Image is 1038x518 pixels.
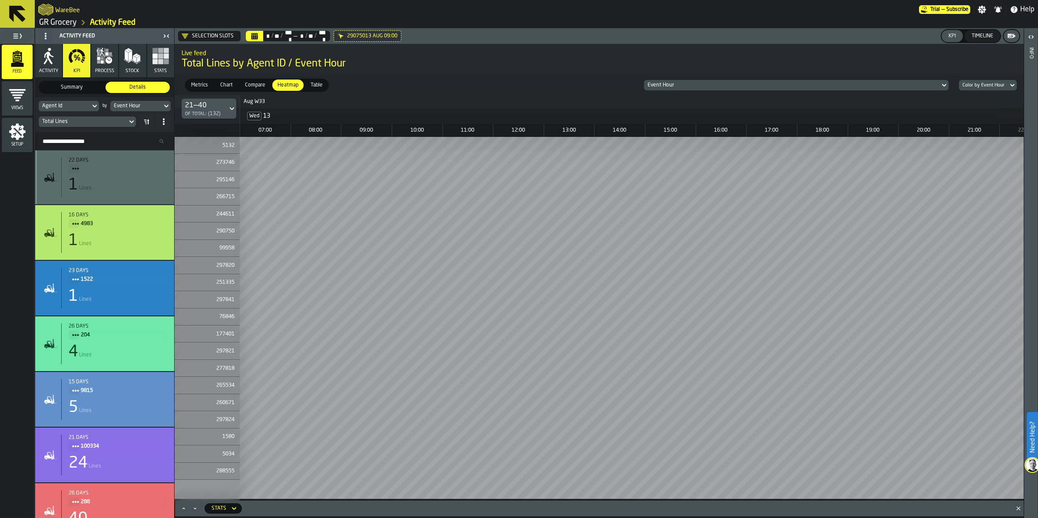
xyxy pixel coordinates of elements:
[1004,30,1019,42] button: button-
[2,69,33,74] span: Feed
[69,268,167,284] div: Title
[188,400,235,406] span: 260671
[307,81,326,89] span: Table
[246,31,263,41] button: Select date range
[974,5,990,14] label: button-toggle-Settings
[955,80,1017,90] div: DropdownMenuValue-bucket
[35,150,174,204] div: stat-
[69,288,78,305] div: 1
[69,212,167,218] div: 16 days
[305,80,328,91] div: thumb
[69,490,167,507] div: Title
[182,33,234,40] div: DropdownMenuValue-cq7oUA9tDpfj1NUo4Ullh
[69,268,167,274] div: 23 days
[2,81,33,116] li: menu Views
[212,505,226,511] div: DropdownMenuValue-activity-metric
[188,468,235,474] span: 288555
[39,101,99,111] div: DropdownMenuValue-agentId
[102,104,107,109] div: by
[175,206,240,222] div: 244611
[946,7,969,13] span: Subscribe
[38,17,536,28] nav: Breadcrumb
[79,408,92,414] span: Lines
[69,490,167,496] div: Start: 8/14/2025, 4:17:00 AM - End: 8/22/2025, 6:48:00 AM
[392,124,442,137] div: hour: 10:00
[190,504,200,513] button: Minimize
[69,379,167,385] div: 15 days
[69,323,167,329] div: Start: 8/14/2025, 6:19:00 AM - End: 8/14/2025, 7:03:00 AM
[175,342,240,359] div: 297821
[239,79,271,92] label: button-switch-multi-Compare
[79,352,92,358] span: Lines
[186,228,235,234] span: 290750
[443,124,493,137] div: hour: 11:00
[175,188,240,205] div: 266715
[241,81,269,89] span: Compare
[2,106,33,110] span: Views
[645,124,695,137] div: hour: 15:00
[107,83,168,91] span: Details
[942,30,963,42] button: button-KPI
[69,435,167,451] div: Title
[304,33,307,40] div: /
[69,399,78,416] div: 5
[81,219,160,229] span: 4983
[79,241,92,247] span: Lines
[945,33,959,39] div: KPI
[898,124,949,137] div: hour: 20:00
[35,261,174,315] div: stat-
[188,348,235,354] span: 297821
[69,455,88,472] div: 24
[178,31,241,41] div: DropdownMenuValue-cq7oUA9tDpfj1NUo4Ullh
[69,232,78,249] div: 1
[848,124,898,137] div: hour: 19:00
[271,79,304,92] label: button-switch-multi-Heatmap
[182,48,1017,57] h2: Sub Title
[544,124,594,137] div: hour: 13:00
[594,124,645,137] div: hour: 14:00
[283,29,293,43] div: Select date range
[962,83,1005,88] div: DropdownMenuValue-bucket
[186,245,235,251] span: 99958
[69,212,167,229] div: Title
[188,451,235,457] span: 5034
[81,330,160,340] span: 204
[175,274,240,291] div: 251335
[188,382,235,388] span: 265534
[247,112,261,120] span: Wed
[1028,413,1037,462] label: Need Help?
[919,5,970,14] div: Menu Subscription
[175,411,240,428] div: 297824
[79,185,92,191] span: Lines
[114,103,159,109] div: DropdownMenuValue-eventHour
[175,291,240,308] div: 297841
[965,30,1000,42] button: button-Timeline
[35,428,174,482] div: stat-
[186,262,235,269] span: 297820
[2,30,33,42] label: button-toggle-Toggle Full Menu
[185,100,221,111] div: 21—40
[69,157,167,163] div: Start: 8/18/2025, 2:30:00 AM - End: 8/18/2025, 2:30:00 AM
[293,33,298,40] span: —
[69,435,167,441] div: 21 days
[240,80,271,91] div: thumb
[175,445,240,462] div: 5034
[188,314,235,320] span: 76846
[185,112,206,116] span: of Total:
[42,103,87,109] div: DropdownMenuValue-agentId
[69,268,167,274] div: Start: 8/17/2025, 7:11:00 AM - End: 8/17/2025, 7:11:00 AM
[263,113,270,120] span: 13
[942,7,945,13] span: —
[205,503,242,514] div: DropdownMenuValue-activity-metric
[797,124,847,137] div: hour: 18:00
[1024,28,1038,518] header: Info
[246,31,330,41] div: Select date range
[291,124,341,137] div: hour: 08:00
[175,222,240,239] div: 290750
[1020,4,1035,15] span: Help
[69,176,78,194] div: 1
[69,212,167,218] div: Start: 8/24/2025, 7:50:00 AM - End: 8/24/2025, 7:50:00 AM
[990,5,1006,14] label: button-toggle-Notifications
[39,116,136,127] div: DropdownMenuValue-eventsCount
